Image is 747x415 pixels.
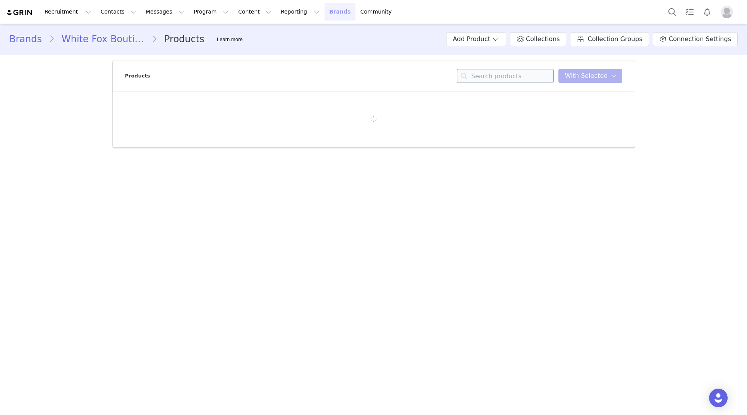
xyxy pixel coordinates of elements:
[96,3,141,21] button: Contacts
[125,72,150,80] p: Products
[664,3,681,21] button: Search
[709,389,728,407] div: Open Intercom Messenger
[716,6,741,18] button: Profile
[189,3,233,21] button: Program
[510,32,566,46] a: Collections
[6,9,33,16] img: grin logo
[669,34,731,44] span: Connection Settings
[276,3,324,21] button: Reporting
[587,34,642,44] span: Collection Groups
[570,32,649,46] a: Collection Groups
[558,69,622,83] button: With Selected
[234,3,276,21] button: Content
[565,71,608,81] span: With Selected
[681,3,698,21] a: Tasks
[325,3,355,21] a: Brands
[40,3,96,21] button: Recruitment
[699,3,716,21] button: Notifications
[356,3,400,21] a: Community
[9,32,49,46] a: Brands
[526,34,560,44] span: Collections
[653,32,738,46] a: Connection Settings
[55,32,151,46] a: White Fox Boutique AUS
[141,3,189,21] button: Messages
[446,32,506,46] button: Add Product
[721,6,733,18] img: placeholder-profile.jpg
[457,69,554,83] input: Search products
[215,36,244,43] div: Tooltip anchor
